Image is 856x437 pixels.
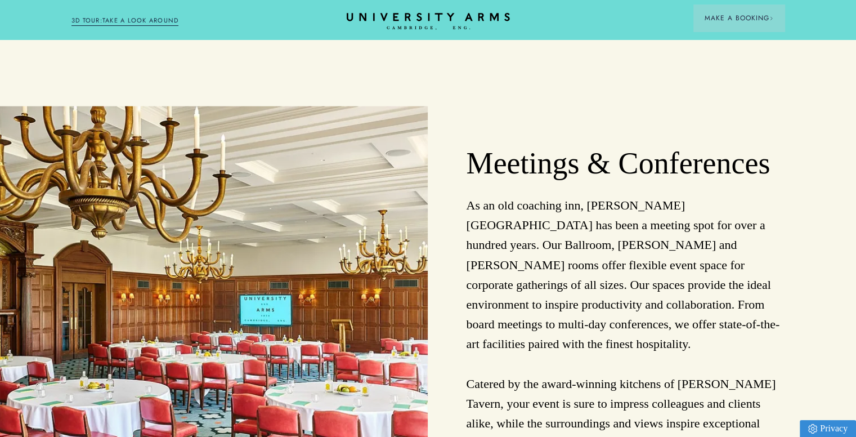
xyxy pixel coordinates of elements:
[705,13,773,23] span: Make a Booking
[71,16,179,26] a: 3D TOUR:TAKE A LOOK AROUND
[808,424,817,434] img: Privacy
[800,420,856,437] a: Privacy
[347,13,510,30] a: Home
[769,16,773,20] img: Arrow icon
[693,5,785,32] button: Make a BookingArrow icon
[467,145,785,182] h2: Meetings & Conferences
